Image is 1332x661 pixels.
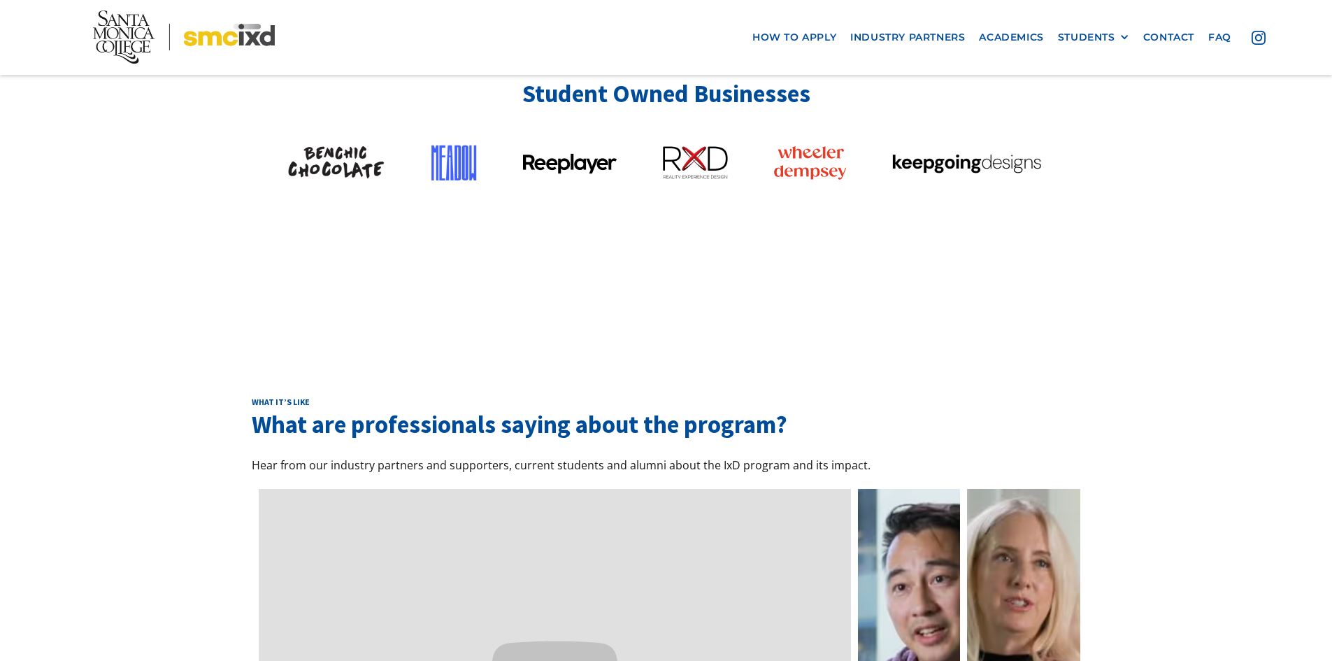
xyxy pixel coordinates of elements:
[745,24,843,50] a: how to apply
[1252,31,1266,45] img: icon - instagram
[252,408,1080,442] h3: What are professionals saying about the program?
[252,77,1080,111] h3: Student Owned Businesses
[252,397,1080,408] h2: What it’s like
[93,10,275,64] img: Santa Monica College - SMC IxD logo
[1058,31,1115,43] div: STUDENTS
[843,24,972,50] a: industry partners
[1136,24,1201,50] a: contact
[1201,24,1238,50] a: faq
[972,24,1050,50] a: Academics
[1058,31,1129,43] div: STUDENTS
[252,456,1080,475] p: Hear from our industry partners and supporters, current students and alumni about the IxD program...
